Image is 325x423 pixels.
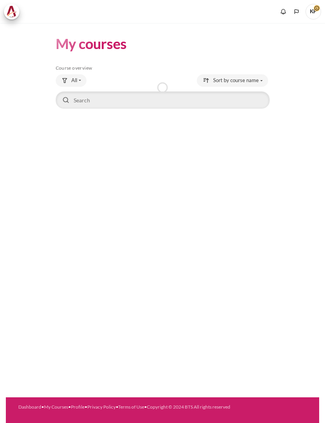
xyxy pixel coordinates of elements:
a: User menu [306,4,321,19]
section: Content [6,23,319,122]
a: My Courses [44,404,68,410]
span: Sort by course name [213,77,259,84]
a: Privacy Policy [87,404,116,410]
a: Copyright © 2024 BTS All rights reserved [147,404,230,410]
span: KP [306,4,321,19]
div: • • • • • [18,404,307,411]
div: Course overview controls [56,74,270,110]
button: Languages [291,6,302,18]
button: Sorting drop-down menu [197,74,268,87]
span: All [71,77,77,84]
h5: Course overview [56,65,270,71]
img: Architeck [6,6,17,18]
h1: My courses [56,35,127,53]
a: Dashboard [18,404,41,410]
a: Terms of Use [118,404,144,410]
a: Architeck Architeck [4,4,23,19]
button: Grouping drop-down menu [56,74,87,87]
div: Show notification window with no new notifications [277,6,289,18]
a: Profile [71,404,85,410]
input: Search [56,91,270,109]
